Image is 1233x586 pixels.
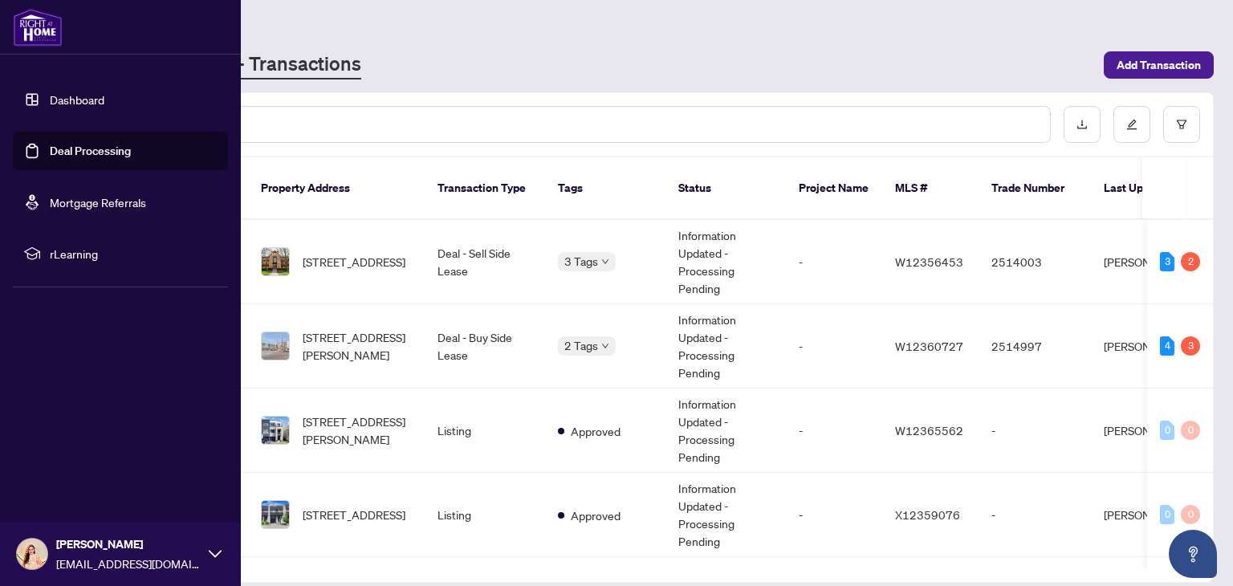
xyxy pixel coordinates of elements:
[1104,51,1214,79] button: Add Transaction
[545,157,665,220] th: Tags
[895,423,963,437] span: W12365562
[1064,106,1101,143] button: download
[1091,220,1211,304] td: [PERSON_NAME]
[1181,505,1200,524] div: 0
[786,157,882,220] th: Project Name
[425,220,545,304] td: Deal - Sell Side Lease
[571,507,621,524] span: Approved
[50,195,146,210] a: Mortgage Referrals
[786,304,882,389] td: -
[665,157,786,220] th: Status
[1091,473,1211,557] td: [PERSON_NAME]
[425,157,545,220] th: Transaction Type
[665,304,786,389] td: Information Updated - Processing Pending
[50,144,131,158] a: Deal Processing
[17,539,47,569] img: Profile Icon
[1160,421,1174,440] div: 0
[248,157,425,220] th: Property Address
[895,339,963,353] span: W12360727
[56,535,201,553] span: [PERSON_NAME]
[1181,421,1200,440] div: 0
[979,220,1091,304] td: 2514003
[1163,106,1200,143] button: filter
[1181,252,1200,271] div: 2
[1176,119,1187,130] span: filter
[1091,389,1211,473] td: [PERSON_NAME]
[571,422,621,440] span: Approved
[262,417,289,444] img: thumbnail-img
[425,389,545,473] td: Listing
[979,389,1091,473] td: -
[50,92,104,107] a: Dashboard
[665,220,786,304] td: Information Updated - Processing Pending
[564,336,598,355] span: 2 Tags
[979,473,1091,557] td: -
[786,220,882,304] td: -
[262,501,289,528] img: thumbnail-img
[303,253,405,271] span: [STREET_ADDRESS]
[1126,119,1137,130] span: edit
[13,8,63,47] img: logo
[895,254,963,269] span: W12356453
[303,506,405,523] span: [STREET_ADDRESS]
[262,248,289,275] img: thumbnail-img
[601,342,609,350] span: down
[665,389,786,473] td: Information Updated - Processing Pending
[303,413,412,448] span: [STREET_ADDRESS][PERSON_NAME]
[1113,106,1150,143] button: edit
[1181,336,1200,356] div: 3
[1076,119,1088,130] span: download
[50,245,217,262] span: rLearning
[1160,336,1174,356] div: 4
[425,304,545,389] td: Deal - Buy Side Lease
[1091,304,1211,389] td: [PERSON_NAME]
[665,473,786,557] td: Information Updated - Processing Pending
[1117,52,1201,78] span: Add Transaction
[262,332,289,360] img: thumbnail-img
[601,258,609,266] span: down
[1160,505,1174,524] div: 0
[786,389,882,473] td: -
[56,555,201,572] span: [EMAIL_ADDRESS][DOMAIN_NAME]
[895,507,960,522] span: X12359076
[1091,157,1211,220] th: Last Updated By
[979,157,1091,220] th: Trade Number
[882,157,979,220] th: MLS #
[425,473,545,557] td: Listing
[786,473,882,557] td: -
[303,328,412,364] span: [STREET_ADDRESS][PERSON_NAME]
[979,304,1091,389] td: 2514997
[1160,252,1174,271] div: 3
[1169,530,1217,578] button: Open asap
[564,252,598,271] span: 3 Tags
